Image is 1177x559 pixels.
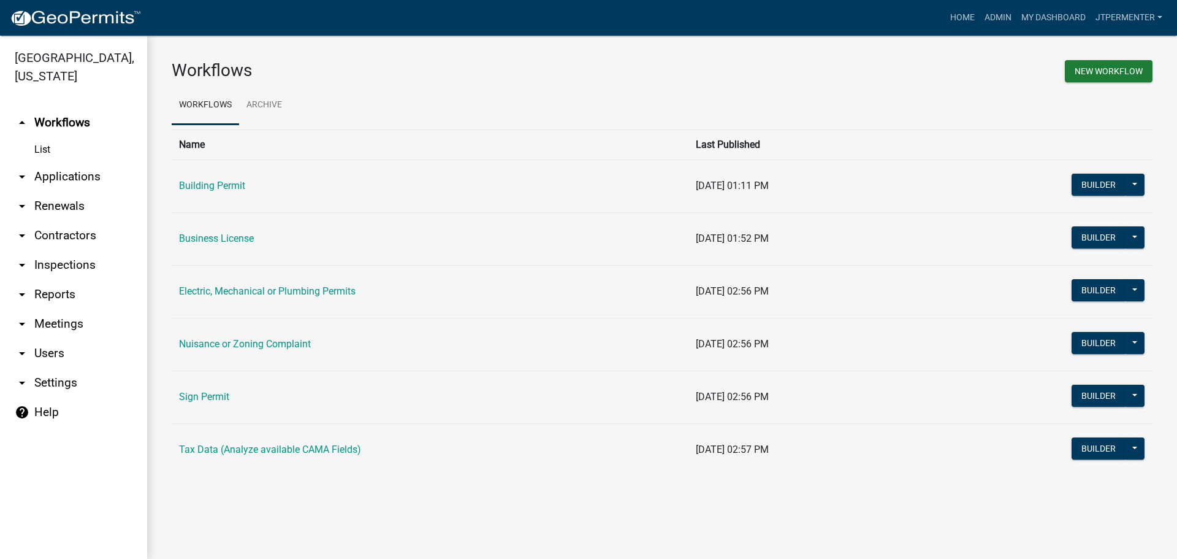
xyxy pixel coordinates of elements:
[15,258,29,272] i: arrow_drop_down
[15,405,29,420] i: help
[15,228,29,243] i: arrow_drop_down
[696,180,769,191] span: [DATE] 01:11 PM
[945,6,980,29] a: Home
[1091,6,1167,29] a: jtpermenter
[15,376,29,390] i: arrow_drop_down
[1065,60,1152,82] button: New Workflow
[696,233,769,244] span: [DATE] 01:52 PM
[239,86,289,125] a: Archive
[172,86,239,125] a: Workflows
[696,391,769,403] span: [DATE] 02:56 PM
[172,60,653,81] h3: Workflows
[15,287,29,302] i: arrow_drop_down
[980,6,1016,29] a: Admin
[688,129,919,160] th: Last Published
[1072,226,1126,249] button: Builder
[15,317,29,331] i: arrow_drop_down
[696,338,769,350] span: [DATE] 02:56 PM
[1072,438,1126,460] button: Builder
[172,129,688,160] th: Name
[179,285,356,297] a: Electric, Mechanical or Plumbing Permits
[15,169,29,184] i: arrow_drop_down
[696,285,769,297] span: [DATE] 02:56 PM
[1072,332,1126,354] button: Builder
[1072,174,1126,196] button: Builder
[179,338,311,350] a: Nuisance or Zoning Complaint
[179,391,229,403] a: Sign Permit
[179,180,245,191] a: Building Permit
[179,444,361,455] a: Tax Data (Analyze available CAMA Fields)
[179,233,254,244] a: Business License
[15,115,29,130] i: arrow_drop_up
[15,346,29,361] i: arrow_drop_down
[1072,279,1126,301] button: Builder
[1072,385,1126,407] button: Builder
[15,199,29,214] i: arrow_drop_down
[696,444,769,455] span: [DATE] 02:57 PM
[1016,6,1091,29] a: My Dashboard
